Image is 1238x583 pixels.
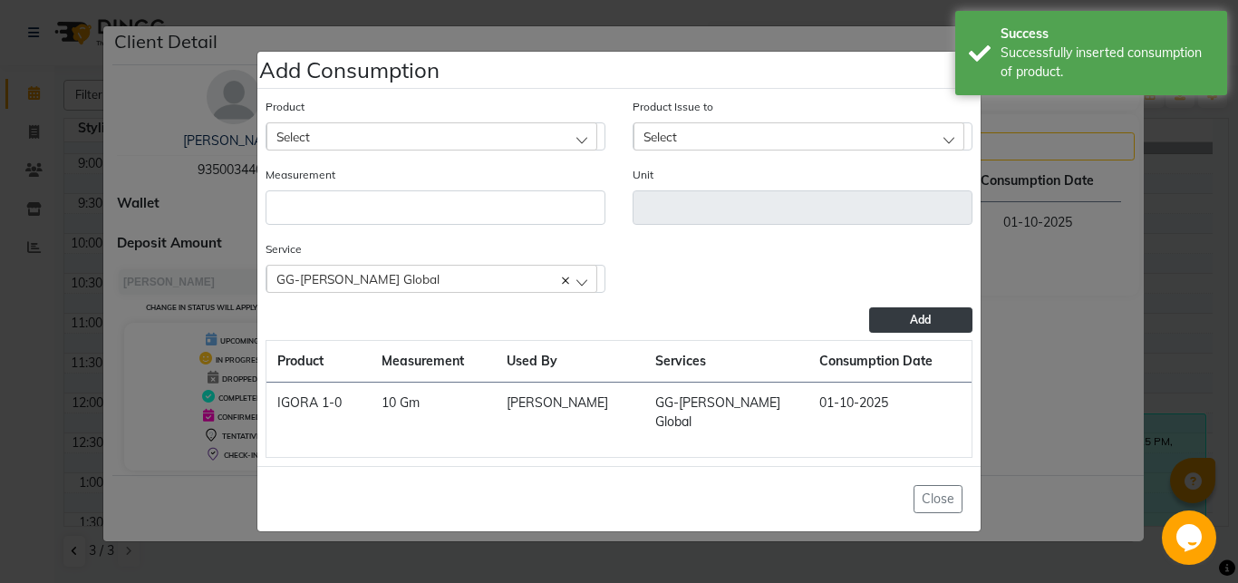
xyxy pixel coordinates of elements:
label: Measurement [266,167,335,183]
span: Add [910,313,931,326]
span: Select [276,129,310,144]
label: Product Issue to [633,99,713,115]
td: [PERSON_NAME] [496,383,644,443]
td: 10 Gm [371,383,497,443]
th: Services [644,341,808,383]
label: Product [266,99,305,115]
div: Successfully inserted consumption of product. [1001,44,1214,82]
button: Close [952,39,993,90]
th: Consumption Date [808,341,972,383]
iframe: chat widget [1162,510,1220,565]
label: Unit [633,167,653,183]
th: Product [266,341,371,383]
button: Add [869,307,972,333]
td: GG-[PERSON_NAME] Global [644,383,808,443]
td: 01-10-2025 [808,383,972,443]
label: Service [266,241,302,257]
span: Select [643,129,677,144]
span: GG-[PERSON_NAME] Global [276,271,440,287]
th: Measurement [371,341,497,383]
div: Success [1001,24,1214,44]
h4: Add Consumption [259,53,440,86]
th: Used By [496,341,644,383]
button: Close [914,485,962,513]
td: IGORA 1-0 [266,383,371,443]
